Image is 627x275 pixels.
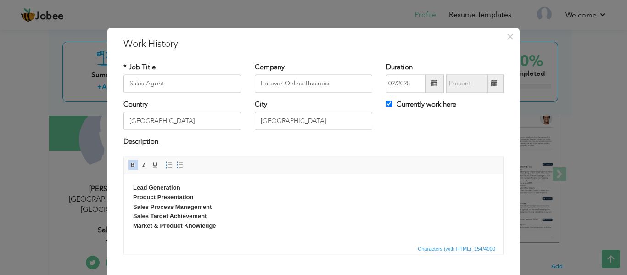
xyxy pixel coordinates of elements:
[175,160,185,170] a: Insert/Remove Bulleted List
[123,137,158,147] label: Description
[123,37,504,51] h3: Work History
[128,160,138,170] a: Bold
[123,62,156,72] label: * Job Title
[386,62,413,72] label: Duration
[150,160,160,170] a: Underline
[416,245,497,253] span: Characters (with HTML): 154/4000
[124,174,503,243] iframe: Rich Text Editor, workEditor
[255,100,267,109] label: City
[139,160,149,170] a: Italic
[416,245,498,253] div: Statistics
[164,160,174,170] a: Insert/Remove Numbered List
[123,100,148,109] label: Country
[506,28,514,45] span: ×
[446,74,488,93] input: Present
[503,29,517,44] button: Close
[386,74,425,93] input: From
[255,62,285,72] label: Company
[386,101,392,107] input: Currently work here
[386,100,456,109] label: Currently work here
